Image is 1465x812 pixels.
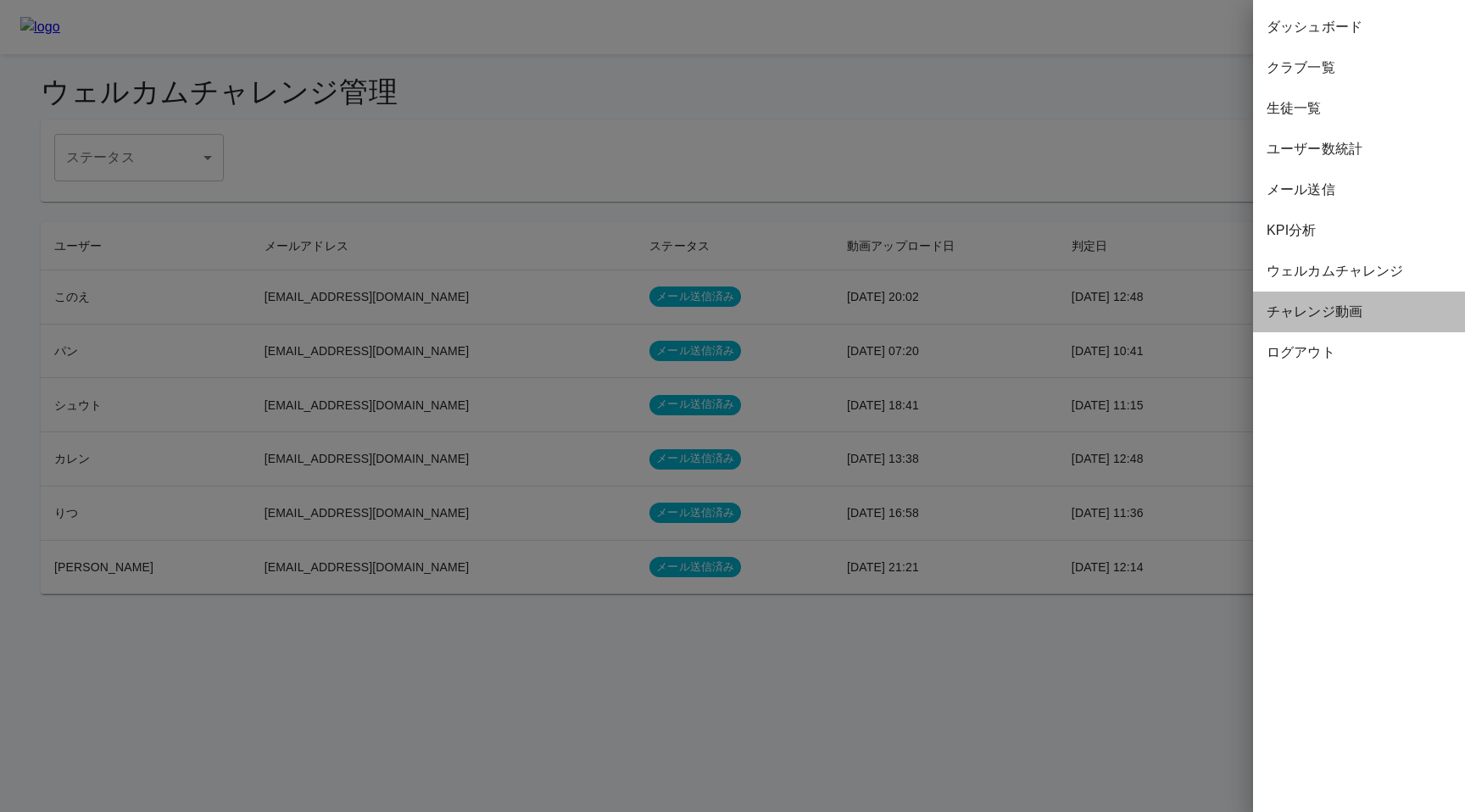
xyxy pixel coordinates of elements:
div: メール送信 [1253,170,1465,210]
span: ユーザー数統計 [1267,139,1451,159]
span: 生徒一覧 [1267,98,1451,119]
div: ダッシュボード [1253,7,1465,47]
div: KPI分析 [1253,210,1465,251]
div: チャレンジ動画 [1253,292,1465,332]
span: KPI分析 [1267,220,1451,241]
span: ダッシュボード [1267,17,1451,37]
span: チャレンジ動画 [1267,302,1451,322]
span: クラブ一覧 [1267,58,1451,78]
div: ログアウト [1253,332,1465,373]
div: 生徒一覧 [1253,88,1465,129]
span: ログアウト [1267,342,1451,363]
div: ウェルカムチャレンジ [1253,251,1465,292]
span: メール送信 [1267,180,1451,200]
div: ユーザー数統計 [1253,129,1465,170]
span: ウェルカムチャレンジ [1267,261,1451,281]
div: クラブ一覧 [1253,47,1465,88]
